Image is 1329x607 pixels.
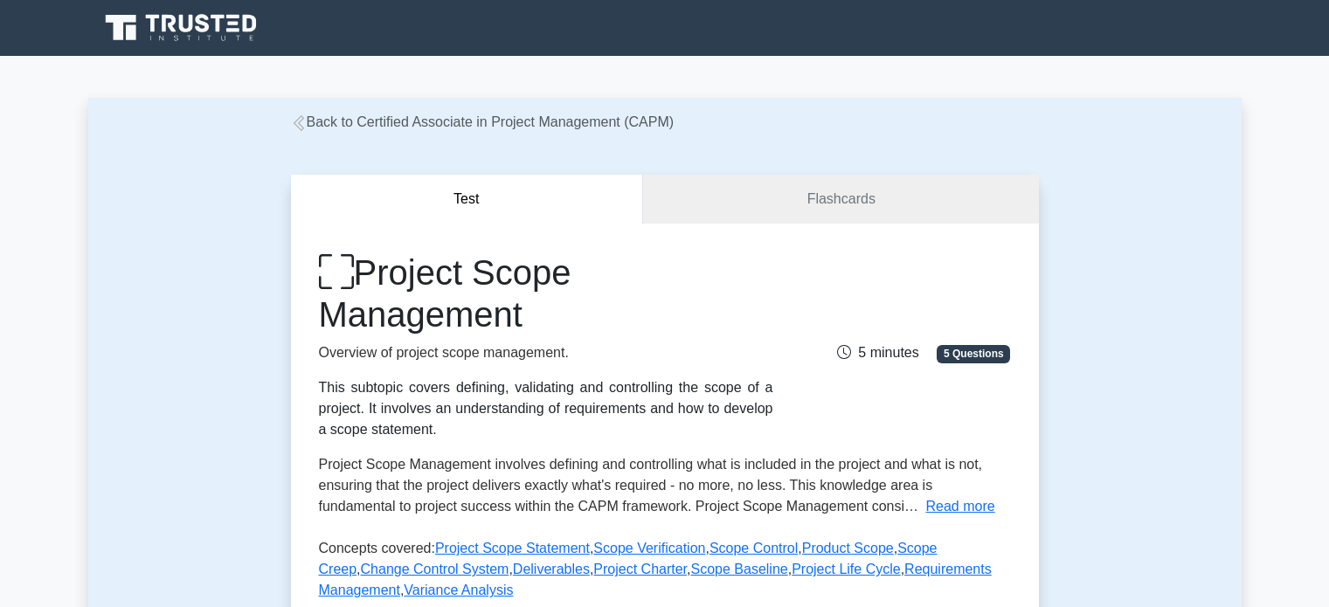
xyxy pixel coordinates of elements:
a: Product Scope [802,541,894,555]
div: This subtopic covers defining, validating and controlling the scope of a project. It involves an ... [319,377,773,440]
a: Flashcards [643,175,1038,224]
a: Project Charter [593,562,687,576]
a: Change Control System [361,562,509,576]
button: Read more [925,496,994,517]
a: Scope Verification [593,541,705,555]
a: Deliverables [513,562,590,576]
button: Test [291,175,644,224]
span: 5 Questions [937,345,1010,362]
h1: Project Scope Management [319,252,773,335]
span: 5 minutes [837,345,918,360]
a: Scope Baseline [691,562,788,576]
a: Project Life Cycle [792,562,901,576]
a: Variance Analysis [404,583,513,597]
a: Project Scope Statement [435,541,590,555]
a: Scope Control [709,541,798,555]
span: Project Scope Management involves defining and controlling what is included in the project and wh... [319,457,983,514]
p: Overview of project scope management. [319,342,773,363]
a: Scope Creep [319,541,938,576]
a: Back to Certified Associate in Project Management (CAPM) [291,114,675,129]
